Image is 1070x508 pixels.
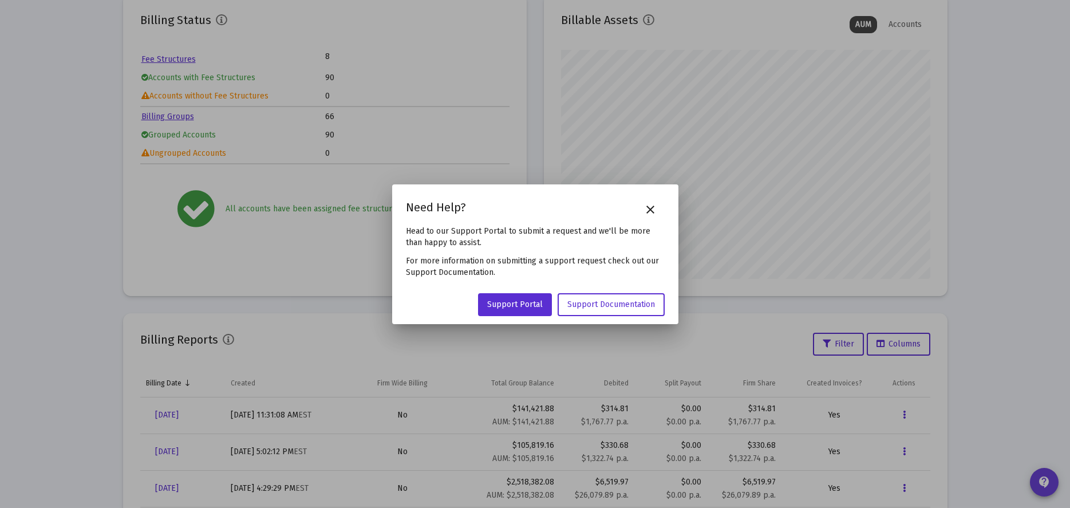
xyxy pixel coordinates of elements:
span: Support Portal [487,300,543,309]
p: Head to our Support Portal to submit a request and we'll be more than happy to assist. [406,226,665,249]
span: Support Documentation [567,300,655,309]
mat-icon: close [643,203,657,216]
a: Support Documentation [558,293,665,316]
h2: Need Help? [406,198,466,216]
p: For more information on submitting a support request check out our Support Documentation. [406,255,665,278]
a: Support Portal [478,293,552,316]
